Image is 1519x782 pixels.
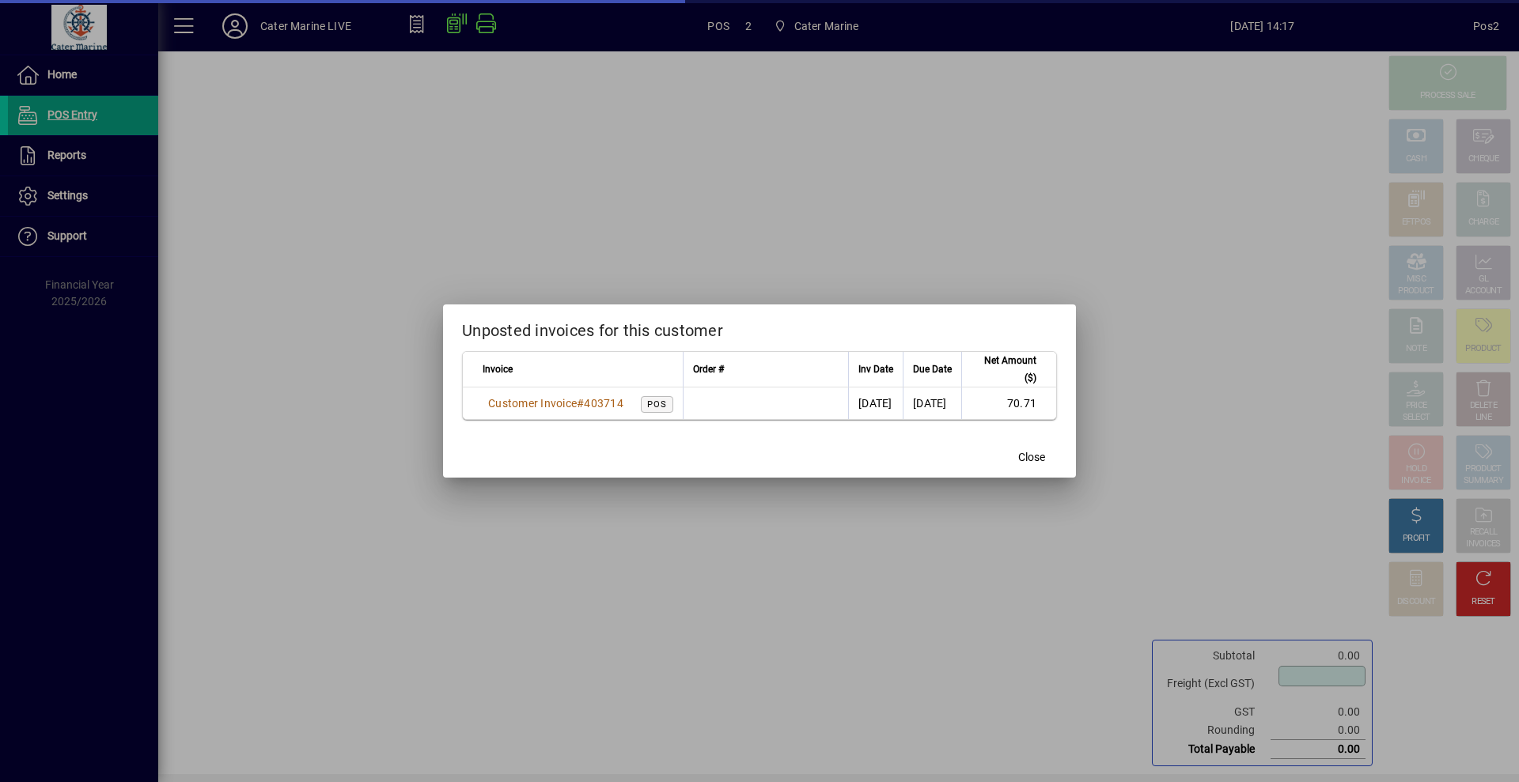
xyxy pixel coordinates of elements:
[483,395,629,412] a: Customer Invoice#403714
[858,361,893,378] span: Inv Date
[903,387,961,419] td: [DATE]
[1018,449,1045,466] span: Close
[848,387,903,419] td: [DATE]
[693,361,724,378] span: Order #
[584,397,623,410] span: 403714
[483,361,513,378] span: Invoice
[488,397,577,410] span: Customer Invoice
[913,361,952,378] span: Due Date
[647,399,667,410] span: POS
[577,397,584,410] span: #
[972,352,1036,387] span: Net Amount ($)
[443,304,1076,350] h2: Unposted invoices for this customer
[961,387,1056,419] td: 70.71
[1006,443,1057,471] button: Close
